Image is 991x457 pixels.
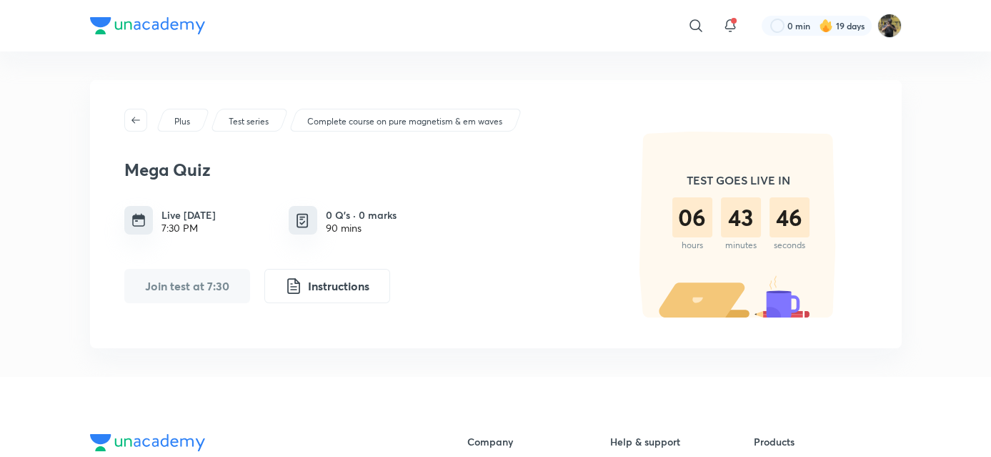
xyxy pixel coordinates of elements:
[124,269,250,303] button: Join test at 7:30
[226,115,271,128] a: Test series
[264,269,390,303] button: Instructions
[294,212,312,230] img: quiz info
[770,240,810,250] div: seconds
[90,434,205,451] img: Company Logo
[770,197,810,237] div: 46
[90,434,422,455] a: Company Logo
[610,132,867,318] img: timer
[672,240,712,250] div: hours
[307,115,502,128] p: Complete course on pure magnetism & em waves
[672,172,805,189] h5: TEST GOES LIVE IN
[721,197,761,237] div: 43
[326,207,397,222] h6: 0 Q’s · 0 marks
[124,159,603,180] h3: Mega Quiz
[131,213,146,227] img: timing
[174,115,190,128] p: Plus
[672,197,712,237] div: 06
[467,434,611,449] h6: Company
[161,222,216,234] div: 7:30 PM
[285,277,302,295] img: instruction
[819,19,833,33] img: streak
[304,115,504,128] a: Complete course on pure magnetism & em waves
[161,207,216,222] h6: Live [DATE]
[754,434,897,449] h6: Products
[229,115,269,128] p: Test series
[90,17,205,34] img: Company Logo
[721,240,761,250] div: minutes
[171,115,192,128] a: Plus
[326,222,397,234] div: 90 mins
[877,14,902,38] img: KRISH JINDAL
[610,434,754,449] h6: Help & support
